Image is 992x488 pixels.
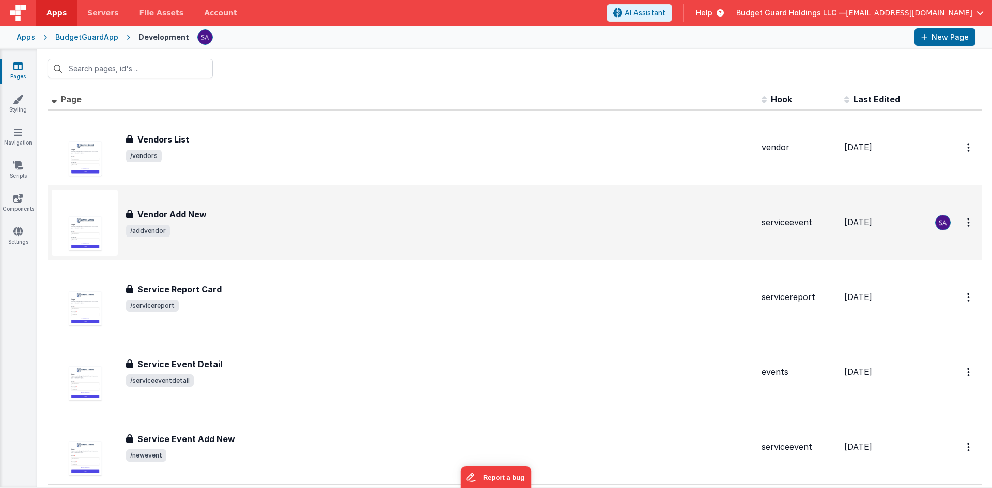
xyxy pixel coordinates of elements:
[126,449,166,462] span: /newevent
[936,215,950,230] img: 79293985458095ca2ac202dc7eb50dda
[137,358,222,370] h3: Service Event Detail
[762,441,836,453] div: serviceevent
[854,94,900,104] span: Last Edited
[844,142,872,152] span: [DATE]
[137,208,207,221] h3: Vendor Add New
[762,291,836,303] div: servicereport
[762,141,836,153] div: vendor
[844,442,872,452] span: [DATE]
[625,8,665,18] span: AI Assistant
[139,8,184,18] span: File Assets
[736,8,984,18] button: Budget Guard Holdings LLC — [EMAIL_ADDRESS][DOMAIN_NAME]
[126,300,179,312] span: /servicereport
[126,374,194,387] span: /serviceeventdetail
[17,32,35,42] div: Apps
[961,361,978,383] button: Options
[844,217,872,227] span: [DATE]
[961,436,978,458] button: Options
[461,466,532,488] iframe: Marker.io feedback button
[736,8,846,18] span: Budget Guard Holdings LLC —
[55,32,118,42] div: BudgetGuardApp
[126,225,170,237] span: /addvendor
[607,4,672,22] button: AI Assistant
[696,8,712,18] span: Help
[137,133,189,146] h3: Vendors List
[961,137,978,158] button: Options
[844,292,872,302] span: [DATE]
[126,150,162,162] span: /vendors
[844,367,872,377] span: [DATE]
[762,216,836,228] div: serviceevent
[48,59,213,78] input: Search pages, id's ...
[87,8,118,18] span: Servers
[198,30,212,44] img: 79293985458095ca2ac202dc7eb50dda
[915,28,975,46] button: New Page
[961,287,978,308] button: Options
[61,94,82,104] span: Page
[137,283,222,295] h3: Service Report Card
[137,433,235,445] h3: Service Event Add New
[138,32,189,42] div: Development
[846,8,972,18] span: [EMAIL_ADDRESS][DOMAIN_NAME]
[762,366,836,378] div: events
[47,8,67,18] span: Apps
[961,212,978,233] button: Options
[771,94,792,104] span: Hook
